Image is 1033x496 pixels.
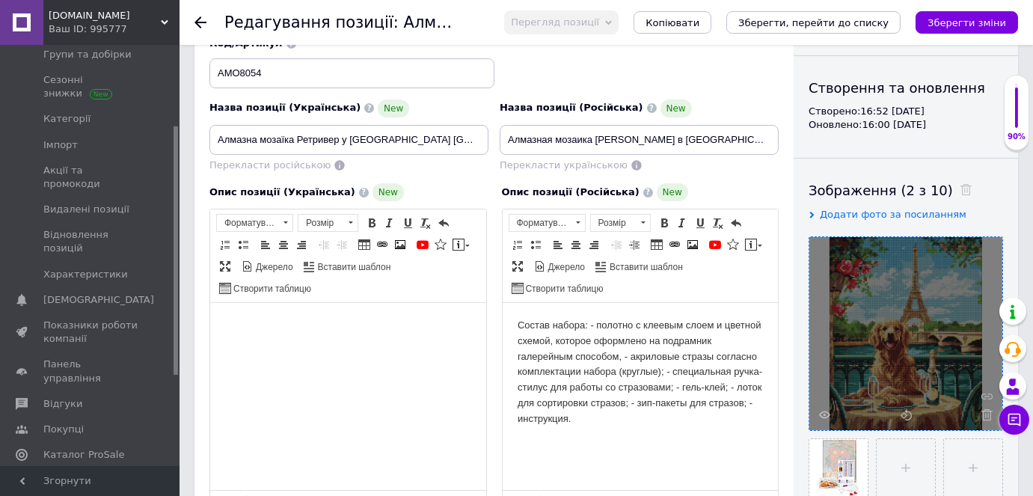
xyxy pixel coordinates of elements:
[707,236,723,253] a: Додати відео з YouTube
[586,236,602,253] a: По правому краю
[568,236,584,253] a: По центру
[43,358,138,385] span: Панель управління
[43,73,138,100] span: Сезонні знижки
[634,11,711,34] button: Копіювати
[381,215,398,231] a: Курсив (Ctrl+I)
[43,319,138,346] span: Показники роботи компанії
[649,236,665,253] a: Таблиця
[414,236,431,253] a: Додати відео з YouTube
[608,236,625,253] a: Зменшити відступ
[316,236,332,253] a: Зменшити відступ
[500,102,643,113] span: Назва позиції (Російська)
[591,215,636,231] span: Розмір
[43,138,78,152] span: Імпорт
[660,99,692,117] span: New
[209,125,488,155] input: Наприклад, H&M жіноча сукня зелена 38 розмір вечірня максі з блискітками
[43,423,84,436] span: Покупці
[607,261,683,274] span: Вставити шаблон
[524,283,604,296] span: Створити таблицю
[43,397,82,411] span: Відгуки
[657,183,688,201] span: New
[43,112,91,126] span: Категорії
[590,214,651,232] a: Розмір
[316,261,391,274] span: Вставити шаблон
[275,236,292,253] a: По центру
[217,215,278,231] span: Форматування
[217,258,233,275] a: Максимізувати
[210,303,486,490] iframe: Редактор, 0D5708D3-2C2F-463B-97EF-0AFE16E01318
[509,214,586,232] a: Форматування
[646,17,699,28] span: Копіювати
[373,183,404,201] span: New
[364,215,380,231] a: Жирний (Ctrl+B)
[374,236,390,253] a: Вставити/Редагувати посилання (Ctrl+L)
[916,11,1018,34] button: Зберегти зміни
[820,209,966,220] span: Додати фото за посиланням
[239,258,295,275] a: Джерело
[509,215,571,231] span: Форматування
[334,236,350,253] a: Збільшити відступ
[194,16,206,28] div: Повернутися назад
[743,236,764,253] a: Вставити повідомлення
[209,186,355,198] span: Опис позиції (Українська)
[503,303,779,490] iframe: Редактор, 017A99BA-27BB-44CA-A80B-2001789BB560
[809,181,1003,200] div: Зображення (2 з 10)
[500,125,779,155] input: Наприклад, H&M жіноча сукня зелена 38 розмір вечірня максі з блискітками
[710,215,726,231] a: Видалити форматування
[809,118,1003,132] div: Оновлено: 16:00 [DATE]
[656,215,672,231] a: Жирний (Ctrl+B)
[49,9,161,22] span: ROVIAN.COM.UA
[209,102,361,113] span: Назва позиції (Українська)
[509,258,526,275] a: Максимізувати
[738,17,889,28] i: Зберегти, перейти до списку
[231,283,311,296] span: Створити таблицю
[293,236,310,253] a: По правому краю
[254,261,293,274] span: Джерело
[301,258,393,275] a: Вставити шаблон
[43,164,138,191] span: Акції та промокоди
[217,236,233,253] a: Вставити/видалити нумерований список
[666,236,683,253] a: Вставити/Редагувати посилання (Ctrl+L)
[725,236,741,253] a: Вставити іконку
[399,215,416,231] a: Підкреслений (Ctrl+U)
[216,214,293,232] a: Форматування
[378,99,409,117] span: New
[209,159,331,171] span: Перекласти російською
[257,236,274,253] a: По лівому краю
[527,236,544,253] a: Вставити/видалити маркований список
[49,22,180,36] div: Ваш ID: 995777
[532,258,588,275] a: Джерело
[1005,132,1029,142] div: 90%
[43,268,128,281] span: Характеристики
[626,236,643,253] a: Збільшити відступ
[1004,75,1029,150] div: 90% Якість заповнення
[502,186,640,198] span: Опис позиції (Російська)
[392,236,408,253] a: Зображення
[43,48,132,61] span: Групи та добірки
[224,13,1033,31] h1: Редагування позиції: Алмазна мозаїка Квітучий Париж Kira Corporal Ідейка 40 х 50 AMO7507
[511,16,599,28] span: Перегляд позиції
[684,236,701,253] a: Зображення
[674,215,690,231] a: Курсив (Ctrl+I)
[432,236,449,253] a: Вставити іконку
[546,261,586,274] span: Джерело
[550,236,566,253] a: По лівому краю
[43,448,124,462] span: Каталог ProSale
[356,236,373,253] a: Таблиця
[728,215,744,231] a: Повернути (Ctrl+Z)
[999,405,1029,435] button: Чат з покупцем
[235,236,251,253] a: Вставити/видалити маркований список
[509,236,526,253] a: Вставити/видалити нумерований список
[809,105,1003,118] div: Створено: 16:52 [DATE]
[509,280,606,296] a: Створити таблицю
[726,11,901,34] button: Зберегти, перейти до списку
[43,228,138,255] span: Відновлення позицій
[692,215,708,231] a: Підкреслений (Ctrl+U)
[450,236,472,253] a: Вставити повідомлення
[809,79,1003,97] div: Створення та оновлення
[593,258,685,275] a: Вставити шаблон
[417,215,434,231] a: Видалити форматування
[928,17,1006,28] i: Зберегти зміни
